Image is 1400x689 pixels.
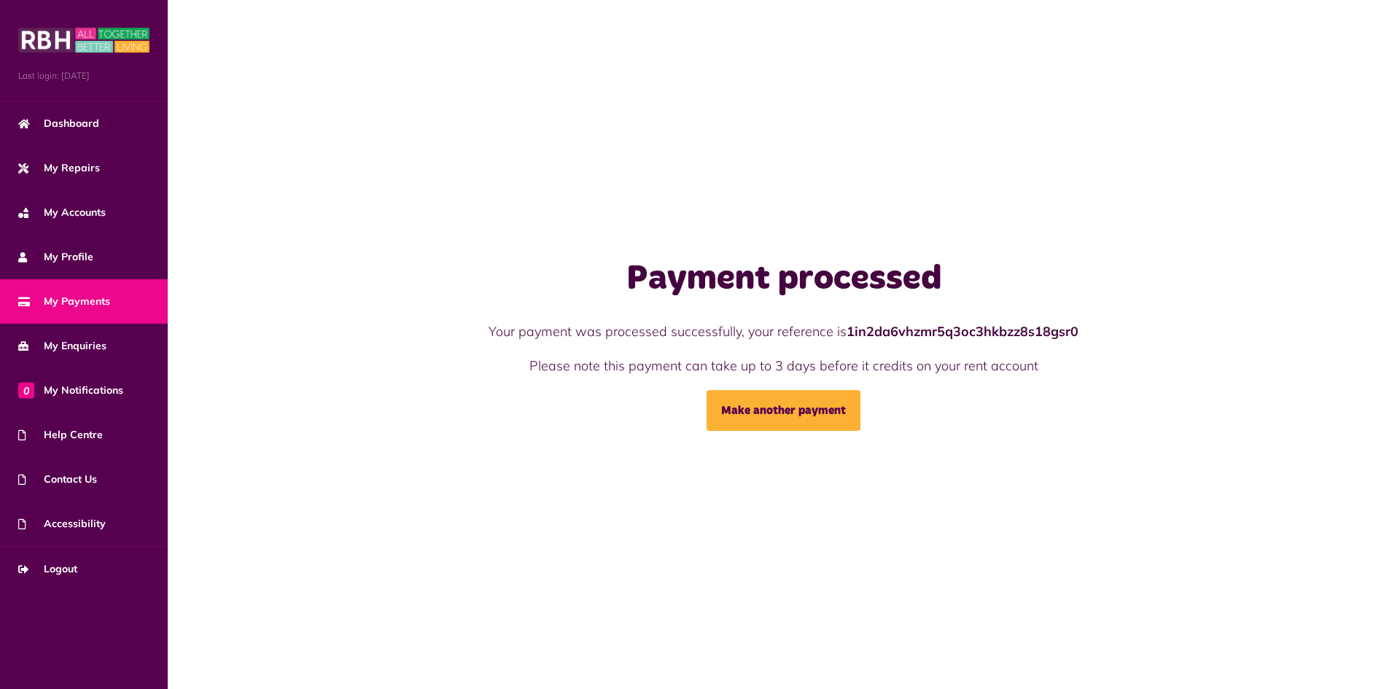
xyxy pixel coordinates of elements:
[375,356,1193,375] p: Please note this payment can take up to 3 days before it credits on your rent account
[18,338,106,354] span: My Enquiries
[847,323,1078,340] strong: 1in2da6vhzmr5q3oc3hkbzz8s18gsr0
[18,427,103,443] span: Help Centre
[18,382,34,398] span: 0
[707,390,860,431] a: Make another payment
[18,561,77,577] span: Logout
[18,383,123,398] span: My Notifications
[18,472,97,487] span: Contact Us
[18,294,110,309] span: My Payments
[18,116,99,131] span: Dashboard
[18,69,149,82] span: Last login: [DATE]
[18,26,149,55] img: MyRBH
[18,160,100,176] span: My Repairs
[18,205,106,220] span: My Accounts
[375,258,1193,300] h1: Payment processed
[18,249,93,265] span: My Profile
[375,322,1193,341] p: Your payment was processed successfully, your reference is
[18,516,106,532] span: Accessibility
